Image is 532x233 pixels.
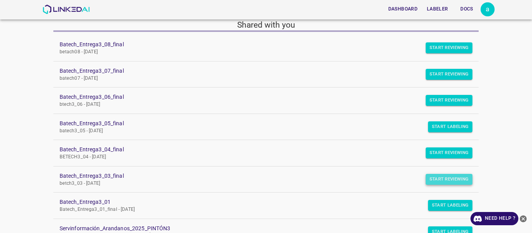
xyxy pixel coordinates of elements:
[60,180,460,187] p: betch3_03 - [DATE]
[60,75,460,82] p: batech07 - [DATE]
[53,19,479,30] h5: Shared with you
[60,172,460,180] a: Batech_Entrega3_03_final
[426,174,473,185] button: Start Reviewing
[60,198,460,206] a: Batech_Entrega3_01
[60,67,460,75] a: Batech_Entrega3_07_final
[518,212,528,225] button: close-help
[60,93,460,101] a: Batech_Entrega3_06_final
[428,121,473,132] button: Start Labeling
[60,154,460,161] p: BETECH3_04 - [DATE]
[428,200,473,211] button: Start Labeling
[60,145,460,154] a: Batech_Entrega3_04_final
[426,95,473,106] button: Start Reviewing
[426,147,473,158] button: Start Reviewing
[481,2,495,16] button: Open settings
[60,119,460,128] a: Batech_Entrega3_05_final
[42,5,90,14] img: LinkedAI
[60,40,460,49] a: Batech_Entrega3_08_final
[426,42,473,53] button: Start Reviewing
[60,224,460,233] a: Servinformación_Arandanos_2025_PINTÓN3
[453,1,481,17] a: Docs
[481,2,495,16] div: a
[424,3,451,16] button: Labeler
[385,3,421,16] button: Dashboard
[60,128,460,135] p: batech3_05 - [DATE]
[60,101,460,108] p: btech3_06 - [DATE]
[426,69,473,80] button: Start Reviewing
[384,1,422,17] a: Dashboard
[422,1,453,17] a: Labeler
[60,206,460,213] p: Batech_Entrega3_01_final - [DATE]
[470,212,518,225] a: Need Help ?
[60,49,460,56] p: betach08 - [DATE]
[454,3,479,16] button: Docs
